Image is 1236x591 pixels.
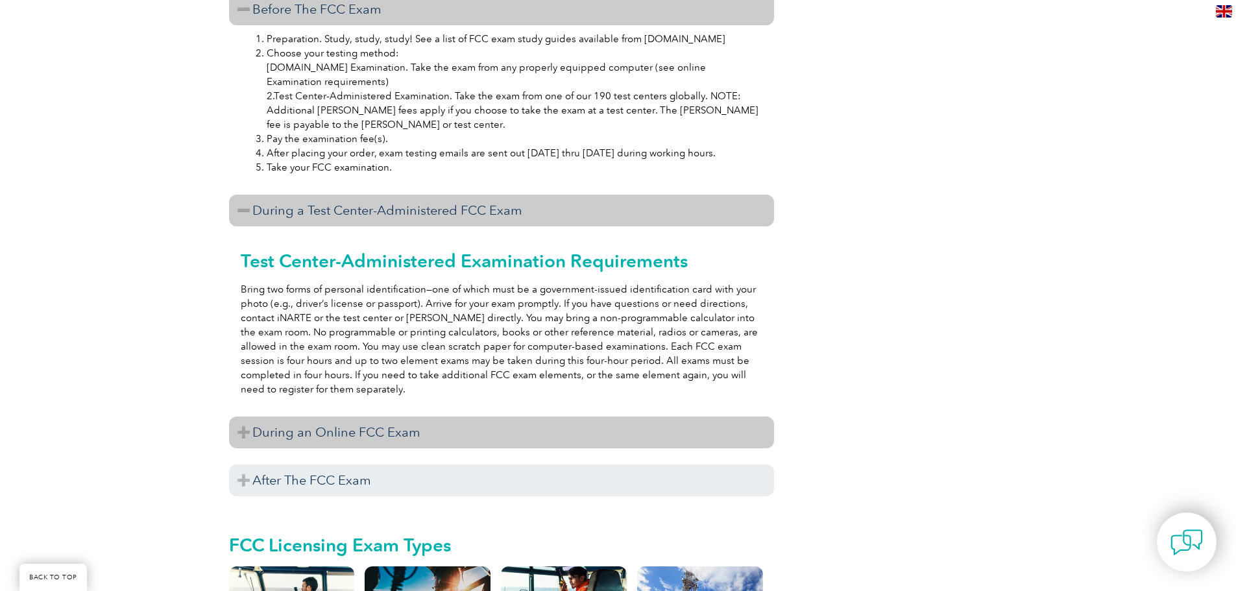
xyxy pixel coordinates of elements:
[19,564,87,591] a: BACK TO TOP
[241,250,762,271] h2: Test Center-Administered Examination Requirements
[229,416,774,448] h3: During an Online FCC Exam
[1170,526,1203,559] img: contact-chat.png
[267,146,762,160] li: After placing your order, exam testing emails are sent out [DATE] thru [DATE] during working hours.
[1216,5,1232,18] img: en
[267,132,762,146] li: Pay the examination fee(s).
[267,160,762,175] li: Take your FCC examination.
[229,195,774,226] h3: During a Test Center-Administered FCC Exam
[229,535,774,555] h2: FCC Licensing Exam Types
[229,464,774,496] h3: After The FCC Exam
[241,282,762,396] p: Bring two forms of personal identification—one of which must be a government-issued identificatio...
[267,32,762,46] li: Preparation. Study, study, study! See a list of FCC exam study guides available from [DOMAIN_NAME]
[267,46,762,132] li: Choose your testing method: [DOMAIN_NAME] Examination. Take the exam from any properly equipped c...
